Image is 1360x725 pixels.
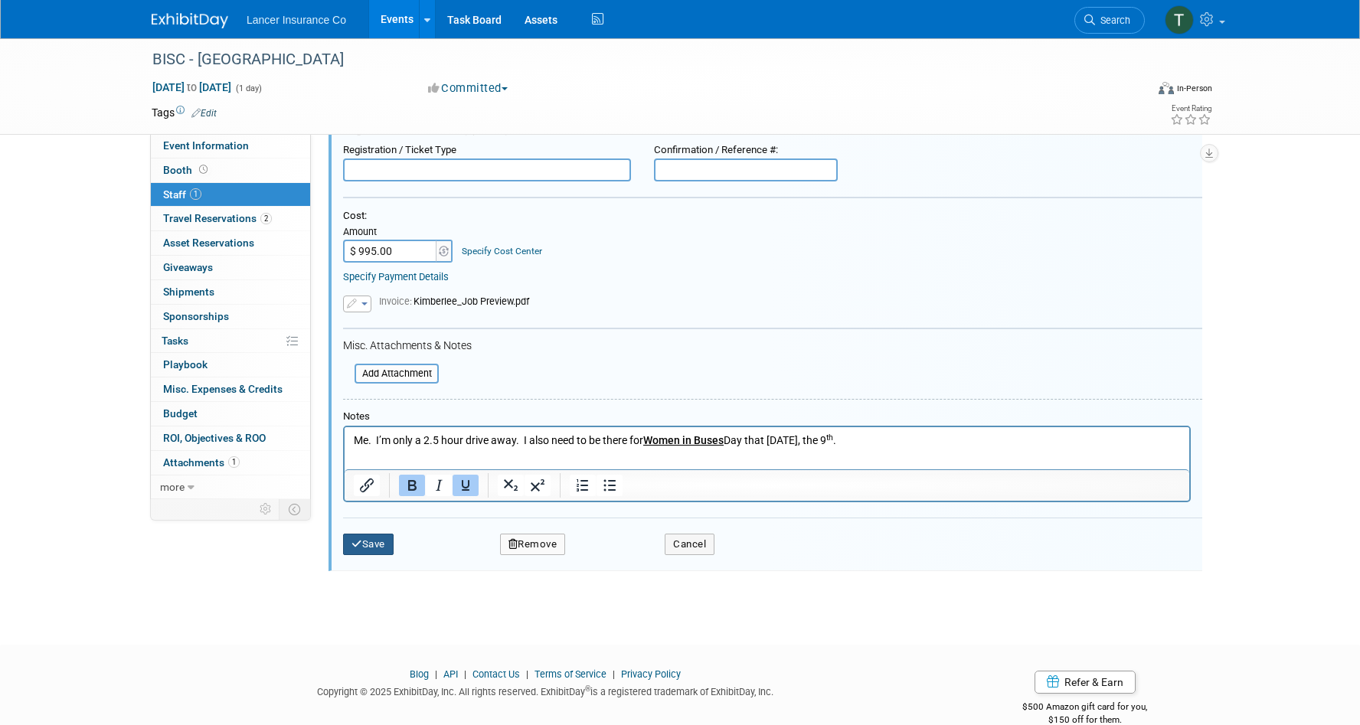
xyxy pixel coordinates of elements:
div: Amount [343,226,454,240]
a: Attachments1 [151,451,310,475]
a: Search [1074,7,1145,34]
button: Committed [423,80,514,96]
span: Asset Reservations [163,237,254,249]
div: Cost: [343,210,1202,223]
span: Invoice: [379,296,414,307]
span: Tasks [162,335,188,347]
span: [DATE] [DATE] [152,80,232,94]
div: Registration / Ticket Type [343,144,631,157]
span: to [185,81,199,93]
div: In-Person [1176,83,1212,94]
div: Event Format [1054,80,1212,103]
a: more [151,475,310,499]
span: Giveaways [163,261,213,273]
iframe: Rich Text Area [345,427,1189,469]
div: BISC - [GEOGRAPHIC_DATA] [147,46,1122,73]
span: Misc. Expenses & Credits [163,383,283,395]
button: Underline [453,475,479,496]
span: (1 day) [234,83,262,93]
a: Giveaways [151,256,310,279]
img: ExhibitDay [152,13,228,28]
button: Save [343,534,394,555]
sup: ® [585,684,590,693]
a: Specify Payment Details [343,271,449,282]
img: Format-Inperson.png [1159,82,1174,94]
a: Blog [410,668,429,680]
a: ROI, Objectives & ROO [151,426,310,450]
div: Copyright © 2025 ExhibitDay, Inc. All rights reserved. ExhibitDay is a registered trademark of Ex... [152,681,939,699]
a: Staff1 [151,183,310,207]
span: Kimberlee_Job Preview.pdf [379,296,529,307]
a: Shipments [151,280,310,304]
a: Asset Reservations [151,231,310,255]
td: Tags [152,105,217,120]
span: Search [1095,15,1130,26]
a: API [443,668,458,680]
span: Booth [163,164,211,176]
button: Numbered list [570,475,596,496]
button: Bold [399,475,425,496]
button: Cancel [665,534,714,555]
div: Misc. Attachments & Notes [343,339,1202,353]
span: | [522,668,532,680]
span: Booth not reserved yet [196,164,211,175]
div: Event Rating [1170,105,1211,113]
a: Contact Us [472,668,520,680]
span: Playbook [163,358,208,371]
span: Event Information [163,139,249,152]
button: Bullet list [597,475,623,496]
span: Lancer Insurance Co [247,14,346,26]
span: 2 [260,213,272,224]
span: | [431,668,441,680]
button: Italic [426,475,452,496]
a: Tasks [151,329,310,353]
span: | [460,668,470,680]
a: Event Information [151,134,310,158]
span: Travel Reservations [163,212,272,224]
a: Playbook [151,353,310,377]
td: Personalize Event Tab Strip [253,499,280,519]
a: Budget [151,402,310,426]
span: Attachments [163,456,240,469]
a: Privacy Policy [621,668,681,680]
span: Staff [163,188,201,201]
a: Travel Reservations2 [151,207,310,230]
span: Shipments [163,286,214,298]
a: Misc. Expenses & Credits [151,377,310,401]
button: Superscript [525,475,551,496]
a: Specify Cost Center [462,246,542,256]
span: 1 [228,456,240,468]
a: Edit [191,108,217,119]
div: Confirmation / Reference #: [654,144,838,157]
a: Sponsorships [151,305,310,328]
span: | [609,668,619,680]
span: Budget [163,407,198,420]
span: ROI, Objectives & ROO [163,432,266,444]
button: Subscript [498,475,524,496]
div: Notes [343,410,1191,423]
td: Toggle Event Tabs [280,499,311,519]
a: Booth [151,158,310,182]
button: Insert/edit link [354,475,380,496]
button: Remove [500,534,566,555]
a: Refer & Earn [1035,671,1136,694]
a: Terms of Service [535,668,606,680]
span: 1 [190,188,201,200]
span: more [160,481,185,493]
img: Terrence Forrest [1165,5,1194,34]
span: Sponsorships [163,310,229,322]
